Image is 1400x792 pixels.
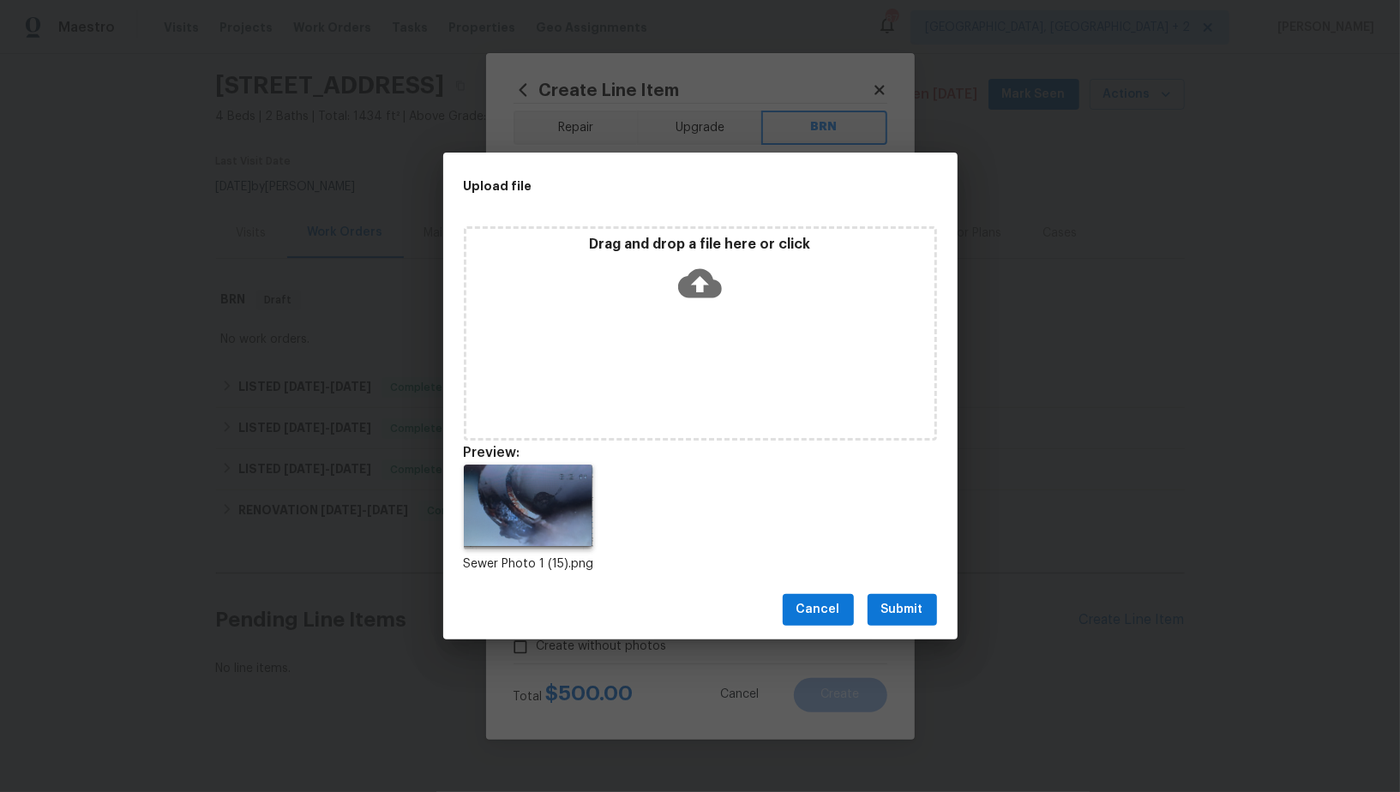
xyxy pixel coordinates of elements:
[868,594,937,626] button: Submit
[466,236,934,254] p: Drag and drop a file here or click
[881,599,923,621] span: Submit
[464,177,860,195] h2: Upload file
[796,599,840,621] span: Cancel
[464,555,594,573] p: Sewer Photo 1 (15).png
[464,465,594,550] img: FXQAAAABJRU5ErkJggg==
[783,594,854,626] button: Cancel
